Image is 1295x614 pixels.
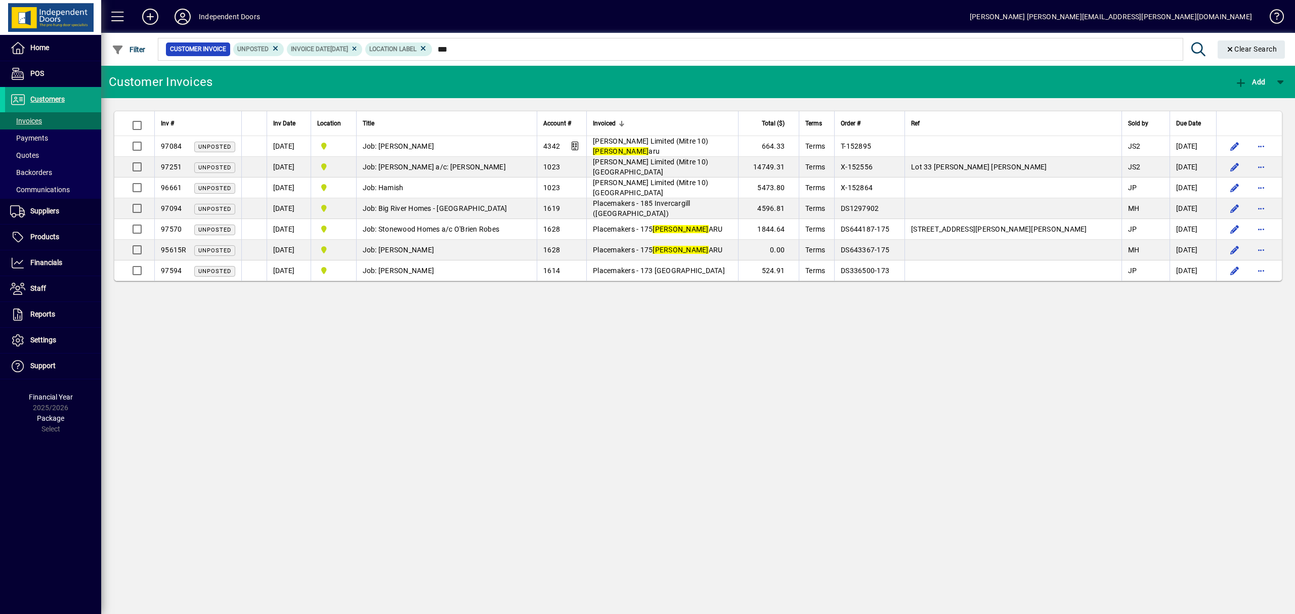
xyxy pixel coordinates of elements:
[161,267,182,275] span: 97594
[653,246,708,254] em: [PERSON_NAME]
[543,225,560,233] span: 1628
[1227,180,1243,196] button: Edit
[363,142,435,150] span: Job: [PERSON_NAME]
[1128,267,1137,275] span: JP
[317,224,350,235] span: Timaru
[267,219,311,240] td: [DATE]
[841,184,873,192] span: X-152864
[1218,40,1285,59] button: Clear
[10,134,48,142] span: Payments
[267,136,311,157] td: [DATE]
[593,179,708,197] span: [PERSON_NAME] Limited (Mitre 10) [GEOGRAPHIC_DATA]
[10,186,70,194] span: Communications
[805,184,825,192] span: Terms
[841,142,871,150] span: T-152895
[5,328,101,353] a: Settings
[112,46,146,54] span: Filter
[1128,225,1137,233] span: JP
[166,8,199,26] button: Profile
[593,246,722,254] span: Placemakers - 175 ARU
[1253,221,1269,237] button: More options
[198,206,231,212] span: Unposted
[543,246,560,254] span: 1628
[267,260,311,281] td: [DATE]
[1128,142,1141,150] span: JS2
[5,112,101,129] a: Invoices
[273,118,295,129] span: Inv Date
[37,414,64,422] span: Package
[1253,200,1269,216] button: More options
[30,95,65,103] span: Customers
[1253,242,1269,258] button: More options
[317,182,350,193] span: Timaru
[198,164,231,171] span: Unposted
[267,198,311,219] td: [DATE]
[738,260,799,281] td: 524.91
[109,40,148,59] button: Filter
[317,244,350,255] span: Timaru
[841,163,873,171] span: X-152556
[369,46,416,53] span: Location Label
[841,246,889,254] span: DS643367-175
[5,276,101,301] a: Staff
[5,181,101,198] a: Communications
[543,267,560,275] span: 1614
[317,161,350,172] span: Timaru
[30,336,56,344] span: Settings
[161,225,182,233] span: 97570
[1170,178,1216,198] td: [DATE]
[363,225,500,233] span: Job: Stonewood Homes a/c O'Brien Robes
[543,204,560,212] span: 1619
[30,284,46,292] span: Staff
[805,246,825,254] span: Terms
[109,74,212,90] div: Customer Invoices
[363,163,506,171] span: Job: [PERSON_NAME] a/c: [PERSON_NAME]
[593,267,725,275] span: Placemakers - 173 [GEOGRAPHIC_DATA]
[363,267,435,275] span: Job: [PERSON_NAME]
[1253,159,1269,175] button: More options
[291,46,330,53] span: Invoice date
[199,9,260,25] div: Independent Doors
[738,198,799,219] td: 4596.81
[1170,136,1216,157] td: [DATE]
[1253,138,1269,154] button: More options
[198,144,231,150] span: Unposted
[593,118,732,129] div: Invoiced
[1128,118,1148,129] span: Sold by
[593,137,708,155] span: [PERSON_NAME] Limited (Mitre 10) aru
[543,118,571,129] span: Account #
[5,35,101,61] a: Home
[30,258,62,267] span: Financials
[1170,198,1216,219] td: [DATE]
[198,227,231,233] span: Unposted
[198,247,231,254] span: Unposted
[317,118,341,129] span: Location
[267,178,311,198] td: [DATE]
[30,43,49,52] span: Home
[841,118,898,129] div: Order #
[317,118,350,129] div: Location
[1235,78,1265,86] span: Add
[363,118,374,129] span: Title
[134,8,166,26] button: Add
[805,267,825,275] span: Terms
[170,44,226,54] span: Customer Invoice
[5,199,101,224] a: Suppliers
[543,184,560,192] span: 1023
[1128,163,1141,171] span: JS2
[10,168,52,177] span: Backorders
[911,163,1047,171] span: Lot 33 [PERSON_NAME] [PERSON_NAME]
[805,163,825,171] span: Terms
[1227,242,1243,258] button: Edit
[161,118,235,129] div: Inv #
[5,147,101,164] a: Quotes
[1253,262,1269,279] button: More options
[1170,219,1216,240] td: [DATE]
[805,204,825,212] span: Terms
[1232,73,1268,91] button: Add
[198,268,231,275] span: Unposted
[10,151,39,159] span: Quotes
[593,147,649,155] em: [PERSON_NAME]
[805,118,822,129] span: Terms
[1170,260,1216,281] td: [DATE]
